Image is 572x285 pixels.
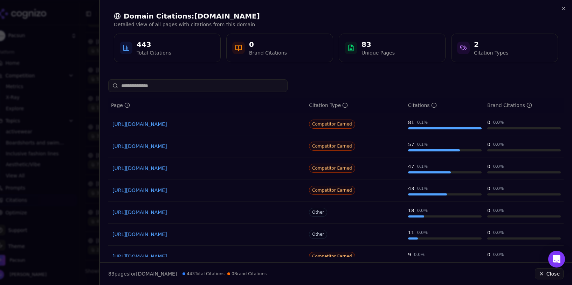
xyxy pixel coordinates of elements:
[114,11,558,21] h2: Domain Citations: [DOMAIN_NAME]
[417,208,428,213] div: 0.0 %
[493,208,504,213] div: 0.0 %
[493,230,504,235] div: 0.0 %
[112,209,302,216] a: [URL][DOMAIN_NAME]
[309,208,327,217] span: Other
[111,102,130,109] div: Page
[309,252,355,261] span: Competitor Earned
[487,229,490,236] div: 0
[306,98,405,113] th: citationTypes
[309,164,355,173] span: Competitor Earned
[487,185,490,192] div: 0
[417,120,428,125] div: 0.1 %
[417,142,428,147] div: 0.1 %
[493,164,504,169] div: 0.0 %
[112,165,302,172] a: [URL][DOMAIN_NAME]
[361,49,395,56] div: Unique Pages
[309,142,355,151] span: Competitor Earned
[112,187,302,194] a: [URL][DOMAIN_NAME]
[112,143,302,150] a: [URL][DOMAIN_NAME]
[361,40,395,49] div: 83
[112,253,302,260] a: [URL][DOMAIN_NAME]
[108,98,306,113] th: page
[408,141,414,148] div: 57
[417,164,428,169] div: 0.1 %
[493,186,504,191] div: 0.0 %
[136,271,177,277] span: [DOMAIN_NAME]
[408,119,414,126] div: 81
[408,163,414,170] div: 47
[417,186,428,191] div: 0.1 %
[405,98,484,113] th: totalCitationCount
[114,21,558,28] p: Detailed view of all pages with citations from this domain
[487,102,532,109] div: Brand Citations
[408,185,414,192] div: 43
[112,231,302,238] a: [URL][DOMAIN_NAME]
[137,40,171,49] div: 443
[408,207,414,214] div: 18
[408,251,411,258] div: 9
[408,102,437,109] div: Citations
[493,252,504,257] div: 0.0 %
[484,98,564,113] th: brandCitationCount
[108,270,177,277] p: page s for
[227,271,267,277] span: 0 Brand Citations
[474,49,508,56] div: Citation Types
[309,120,355,129] span: Competitor Earned
[182,271,225,277] span: 443 Total Citations
[309,102,348,109] div: Citation Type
[137,49,171,56] div: Total Citations
[249,40,287,49] div: 0
[249,49,287,56] div: Brand Citations
[112,121,302,128] a: [URL][DOMAIN_NAME]
[309,186,355,195] span: Competitor Earned
[487,119,490,126] div: 0
[309,230,327,239] span: Other
[487,207,490,214] div: 0
[417,230,428,235] div: 0.0 %
[493,120,504,125] div: 0.0 %
[535,268,564,279] button: Close
[487,141,490,148] div: 0
[493,142,504,147] div: 0.0 %
[408,229,414,236] div: 11
[474,40,508,49] div: 2
[414,252,425,257] div: 0.0 %
[108,271,115,277] span: 83
[487,163,490,170] div: 0
[487,251,490,258] div: 0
